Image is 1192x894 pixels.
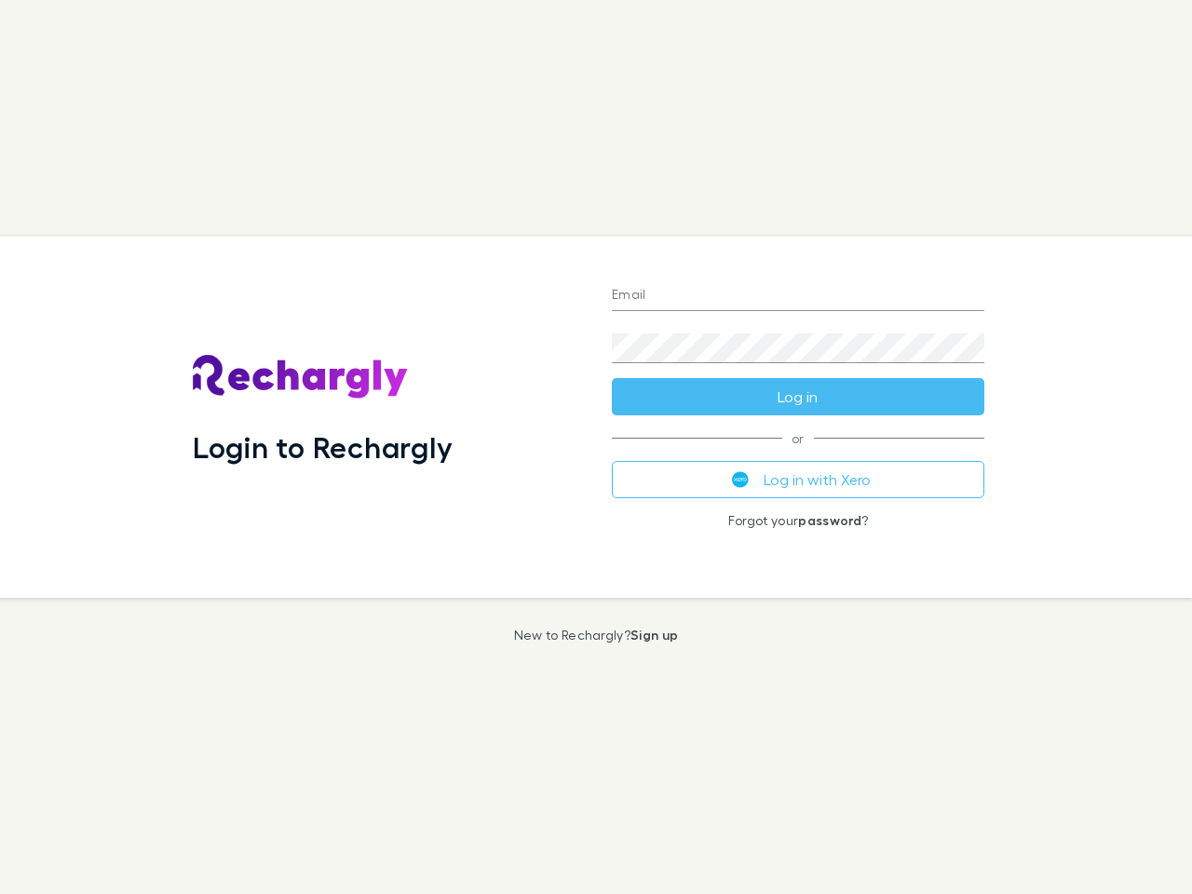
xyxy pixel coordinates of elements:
img: Rechargly's Logo [193,355,409,400]
img: Xero's logo [732,471,749,488]
button: Log in with Xero [612,461,984,498]
a: password [798,512,861,528]
p: New to Rechargly? [514,628,679,643]
span: or [612,438,984,439]
p: Forgot your ? [612,513,984,528]
button: Log in [612,378,984,415]
h1: Login to Rechargly [193,429,453,465]
a: Sign up [630,627,678,643]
